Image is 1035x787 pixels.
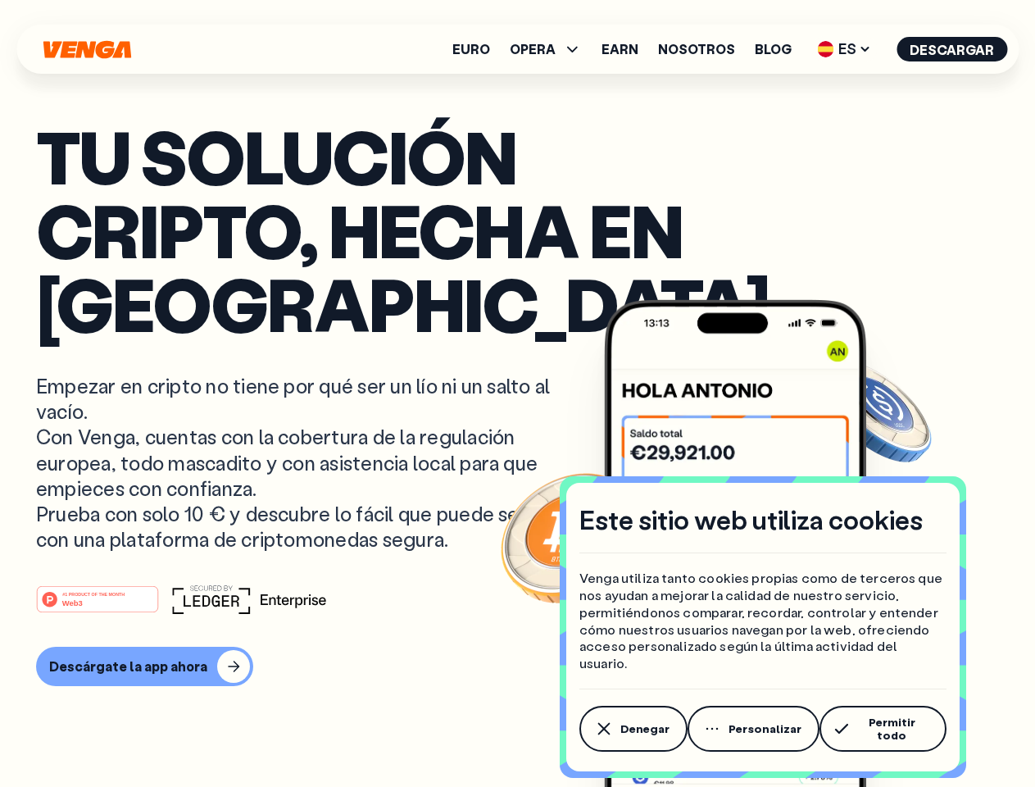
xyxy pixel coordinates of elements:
[658,43,735,56] a: Nosotros
[729,722,801,735] span: Personalizar
[855,716,928,742] span: Permitir todo
[497,463,645,611] img: Bitcoin
[601,43,638,56] a: Earn
[36,119,774,340] p: Tu solución cripto, hecha en [GEOGRAPHIC_DATA]
[49,658,207,675] div: Descárgate la app ahora
[817,353,935,471] img: USDC coin
[62,598,83,607] tspan: Web3
[36,595,159,616] a: #1 PRODUCT OF THE MONTHWeb3
[817,41,833,57] img: flag-es
[36,373,554,552] p: Empezar en cripto no tiene por qué ser un lío ni un salto al vacío. Con Venga, cuentas con la cob...
[579,570,946,672] p: Venga utiliza tanto cookies propias como de terceros que nos ayudan a mejorar la calidad de nuest...
[620,722,670,735] span: Denegar
[897,37,1007,61] button: Descargar
[755,43,792,56] a: Blog
[811,36,877,62] span: ES
[688,706,819,752] button: Personalizar
[36,647,999,686] a: Descárgate la app ahora
[579,706,688,752] button: Denegar
[579,503,923,537] h4: Este sitio web utiliza cookies
[510,43,556,56] span: OPERA
[62,592,125,597] tspan: #1 PRODUCT OF THE MONTH
[510,39,582,59] span: OPERA
[36,647,253,686] button: Descárgate la app ahora
[452,43,490,56] a: Euro
[819,706,946,752] button: Permitir todo
[41,40,133,59] svg: Inicio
